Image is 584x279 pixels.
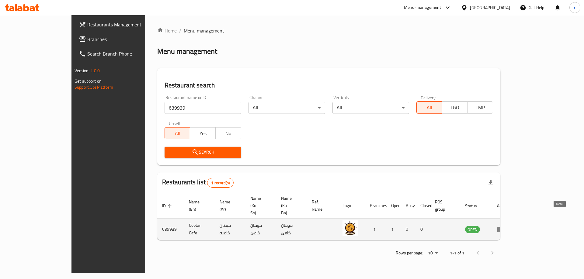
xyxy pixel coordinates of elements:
[401,219,415,240] td: 0
[249,102,325,114] div: All
[281,195,300,216] span: Name (Ku-Ba)
[75,77,103,85] span: Get support on:
[365,193,386,219] th: Branches
[162,202,174,209] span: ID
[87,21,164,28] span: Restaurants Management
[218,129,239,138] span: No
[220,198,238,213] span: Name (Ar)
[386,219,401,240] td: 1
[165,147,241,158] button: Search
[465,202,485,209] span: Status
[312,198,330,213] span: Ref. Name
[189,198,207,213] span: Name (En)
[435,198,453,213] span: POS group
[470,103,491,112] span: TMP
[470,4,510,11] div: [GEOGRAPHIC_DATA]
[184,27,224,34] span: Menu management
[332,102,409,114] div: All
[401,193,415,219] th: Busy
[442,101,468,114] button: TGO
[404,4,441,11] div: Menu-management
[338,193,365,219] th: Logo
[276,219,307,240] td: قوپتان کافێ
[415,219,430,240] td: 0
[450,249,464,257] p: 1-1 of 1
[426,249,440,258] div: Rows per page:
[193,129,213,138] span: Yes
[87,36,164,43] span: Branches
[157,46,217,56] h2: Menu management
[74,32,169,46] a: Branches
[421,95,436,100] label: Delivery
[386,193,401,219] th: Open
[74,46,169,61] a: Search Branch Phone
[419,103,440,112] span: All
[179,27,181,34] li: /
[162,178,234,188] h2: Restaurants list
[245,219,276,240] td: قوپتان کافێ
[165,127,190,139] button: All
[207,180,233,186] span: 1 record(s)
[184,219,215,240] td: Coptan Cafe
[342,220,358,236] img: Coptan Cafe
[169,121,180,125] label: Upsell
[190,127,216,139] button: Yes
[215,219,245,240] td: قبطان كافيه
[445,103,465,112] span: TGO
[157,193,513,240] table: enhanced table
[416,101,442,114] button: All
[415,193,430,219] th: Closed
[169,148,236,156] span: Search
[75,83,113,91] a: Support.OpsPlatform
[74,17,169,32] a: Restaurants Management
[250,195,269,216] span: Name (Ku-So)
[157,219,184,240] td: 639939
[465,226,480,233] span: OPEN
[396,249,423,257] p: Rows per page:
[165,102,241,114] input: Search for restaurant name or ID..
[75,67,89,75] span: Version:
[365,219,386,240] td: 1
[207,178,234,188] div: Total records count
[165,81,493,90] h2: Restaurant search
[492,193,513,219] th: Action
[87,50,164,57] span: Search Branch Phone
[215,127,241,139] button: No
[467,101,493,114] button: TMP
[90,67,100,75] span: 1.0.0
[157,27,500,34] nav: breadcrumb
[167,129,188,138] span: All
[574,4,575,11] span: r
[483,175,498,190] div: Export file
